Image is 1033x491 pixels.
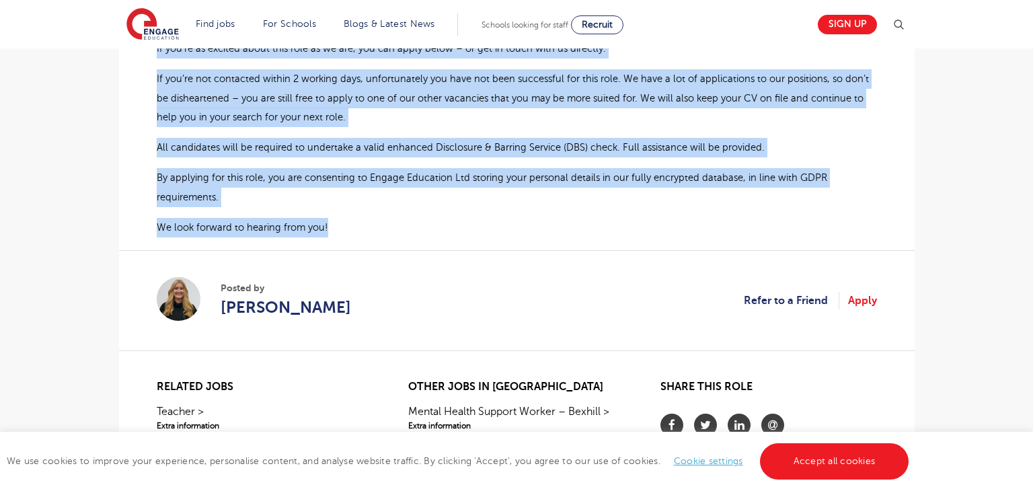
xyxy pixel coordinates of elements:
[7,456,912,466] span: We use cookies to improve your experience, personalise content, and analyse website traffic. By c...
[157,381,373,393] h2: Related jobs
[263,19,316,29] a: For Schools
[482,20,568,30] span: Schools looking for staff
[157,73,869,123] span: If you’re not contacted within 2 working days, unfortunately you have not been successful for thi...
[157,222,328,233] span: We look forward to hearing from you!
[408,381,624,393] h2: Other jobs in [GEOGRAPHIC_DATA]
[848,292,877,309] a: Apply
[196,19,235,29] a: Find jobs
[157,404,373,432] a: Teacher >Extra information
[408,420,624,432] span: Extra information
[344,19,435,29] a: Blogs & Latest News
[157,172,827,202] span: By applying for this role, you are consenting to Engage Education Ltd storing your personal detai...
[408,404,624,432] a: Mental Health Support Worker – Bexhill >Extra information
[674,456,743,466] a: Cookie settings
[157,420,373,432] span: Extra information
[221,281,351,295] span: Posted by
[744,292,839,309] a: Refer to a Friend
[221,295,351,319] a: [PERSON_NAME]
[582,20,613,30] span: Recruit
[126,8,179,42] img: Engage Education
[157,142,765,153] span: All candidates will be required to undertake a valid enhanced Disclosure & Barring Service (DBS) ...
[760,443,909,480] a: Accept all cookies
[571,15,623,34] a: Recruit
[660,381,876,400] h2: Share this role
[818,15,877,34] a: Sign up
